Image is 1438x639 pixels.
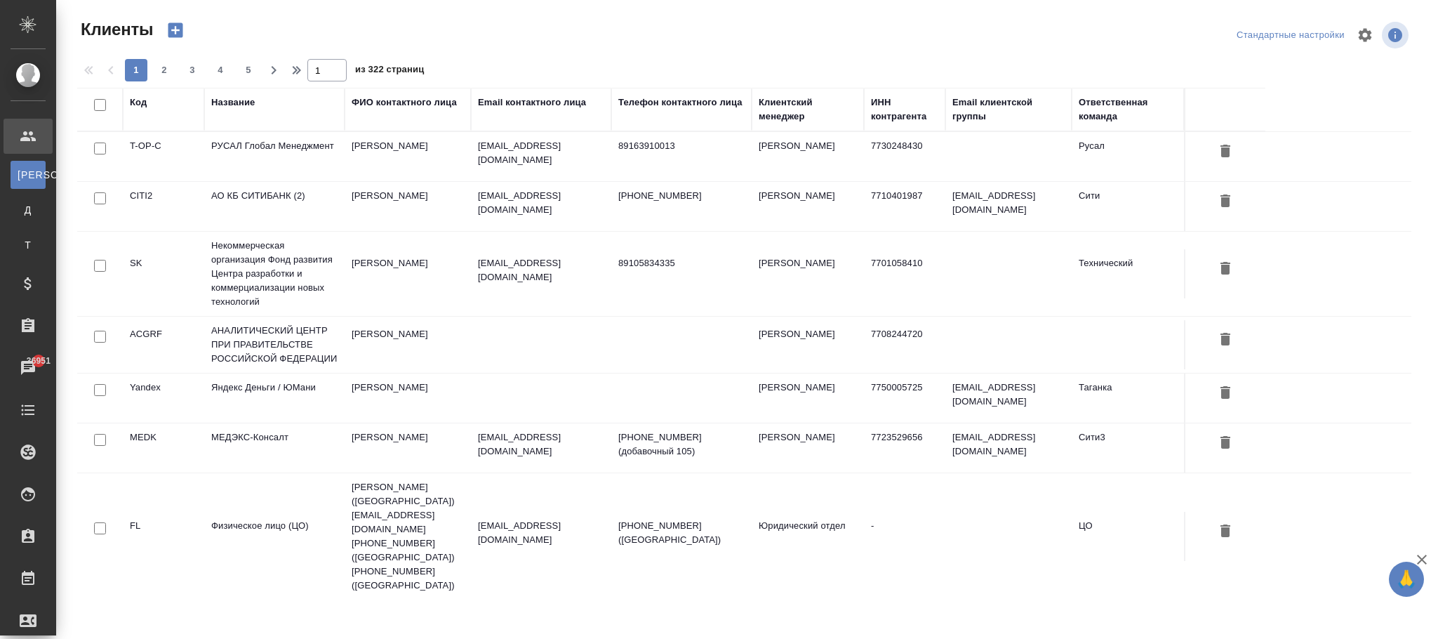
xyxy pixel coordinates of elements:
span: 3 [181,63,204,77]
td: [EMAIL_ADDRESS][DOMAIN_NAME] [945,182,1072,231]
td: [PERSON_NAME] [752,182,864,231]
button: 5 [237,59,260,81]
td: Яндекс Деньги / ЮМани [204,374,345,423]
div: ФИО контактного лица [352,95,457,110]
a: [PERSON_NAME] [11,161,46,189]
p: [EMAIL_ADDRESS][DOMAIN_NAME] [478,519,604,547]
span: Настроить таблицу [1348,18,1382,52]
span: Д [18,203,39,217]
div: Ответственная команда [1079,95,1177,124]
td: [EMAIL_ADDRESS][DOMAIN_NAME] [945,374,1072,423]
td: [PERSON_NAME] [345,374,471,423]
td: АО КБ СИТИБАНК (2) [204,182,345,231]
td: [PERSON_NAME] [345,423,471,473]
span: 🙏 [1394,565,1418,594]
td: АНАЛИТИЧЕСКИЙ ЦЕНТР ПРИ ПРАВИТЕЛЬСТВЕ РОССИЙСКОЙ ФЕДЕРАЦИИ [204,317,345,373]
td: Физическое лицо (ЦО) [204,512,345,561]
button: 🙏 [1389,562,1424,597]
td: SK [123,249,204,298]
div: Email контактного лица [478,95,586,110]
p: 89163910013 [618,139,745,153]
div: ИНН контрагента [871,95,938,124]
td: [PERSON_NAME] ([GEOGRAPHIC_DATA]) [EMAIL_ADDRESS][DOMAIN_NAME] [PHONE_NUMBER] ([GEOGRAPHIC_DATA])... [345,473,471,600]
button: 3 [181,59,204,81]
p: [EMAIL_ADDRESS][DOMAIN_NAME] [478,139,604,167]
span: Т [18,238,39,252]
td: Некоммерческая организация Фонд развития Центра разработки и коммерциализации новых технологий [204,232,345,316]
td: [PERSON_NAME] [752,423,864,473]
span: Клиенты [77,18,153,41]
td: T-OP-C [123,132,204,181]
td: ЦО [1072,512,1184,561]
a: Д [11,196,46,224]
button: Создать [159,18,192,42]
p: [PHONE_NUMBER] ([GEOGRAPHIC_DATA]) [618,519,745,547]
button: Удалить [1213,189,1237,215]
td: [PERSON_NAME] [752,374,864,423]
td: [PERSON_NAME] [345,182,471,231]
button: Удалить [1213,139,1237,165]
p: [EMAIL_ADDRESS][DOMAIN_NAME] [478,256,604,284]
td: Технический [1072,249,1184,298]
div: split button [1233,25,1348,46]
td: Таганка [1072,374,1184,423]
td: 7730248430 [864,132,945,181]
p: [EMAIL_ADDRESS][DOMAIN_NAME] [478,430,604,459]
span: 2 [153,63,175,77]
button: Удалить [1213,381,1237,407]
button: Удалить [1213,256,1237,282]
td: Yandex [123,374,204,423]
div: Код [130,95,147,110]
td: [PERSON_NAME] [752,249,864,298]
td: 7750005725 [864,374,945,423]
td: FL [123,512,204,561]
td: ACGRF [123,320,204,369]
td: 7701058410 [864,249,945,298]
td: Сити3 [1072,423,1184,473]
td: - [864,512,945,561]
td: Русал [1072,132,1184,181]
p: [PHONE_NUMBER] (добавочный 105) [618,430,745,459]
button: Удалить [1213,430,1237,456]
td: 7708244720 [864,320,945,369]
td: Юридический отдел [752,512,864,561]
span: 4 [209,63,232,77]
div: Email клиентской группы [952,95,1065,124]
a: 36951 [4,350,53,386]
button: Удалить [1213,519,1237,545]
td: [PERSON_NAME] [345,132,471,181]
td: Сити [1072,182,1184,231]
td: МЕДЭКС-Консалт [204,423,345,473]
button: 2 [153,59,175,81]
td: РУСАЛ Глобал Менеджмент [204,132,345,181]
div: Телефон контактного лица [618,95,743,110]
td: [PERSON_NAME] [345,249,471,298]
td: MEDK [123,423,204,473]
span: 36951 [18,354,59,368]
td: CITI2 [123,182,204,231]
span: Посмотреть информацию [1382,22,1411,48]
span: [PERSON_NAME] [18,168,39,182]
td: [PERSON_NAME] [752,320,864,369]
td: 7710401987 [864,182,945,231]
td: [PERSON_NAME] [752,132,864,181]
p: [PHONE_NUMBER] [618,189,745,203]
p: [EMAIL_ADDRESS][DOMAIN_NAME] [478,189,604,217]
td: [EMAIL_ADDRESS][DOMAIN_NAME] [945,423,1072,473]
div: Название [211,95,255,110]
button: 4 [209,59,232,81]
a: Т [11,231,46,259]
button: Удалить [1213,327,1237,353]
div: Клиентский менеджер [759,95,857,124]
td: 7723529656 [864,423,945,473]
span: 5 [237,63,260,77]
td: [PERSON_NAME] [345,320,471,369]
p: 89105834335 [618,256,745,270]
span: из 322 страниц [355,61,424,81]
